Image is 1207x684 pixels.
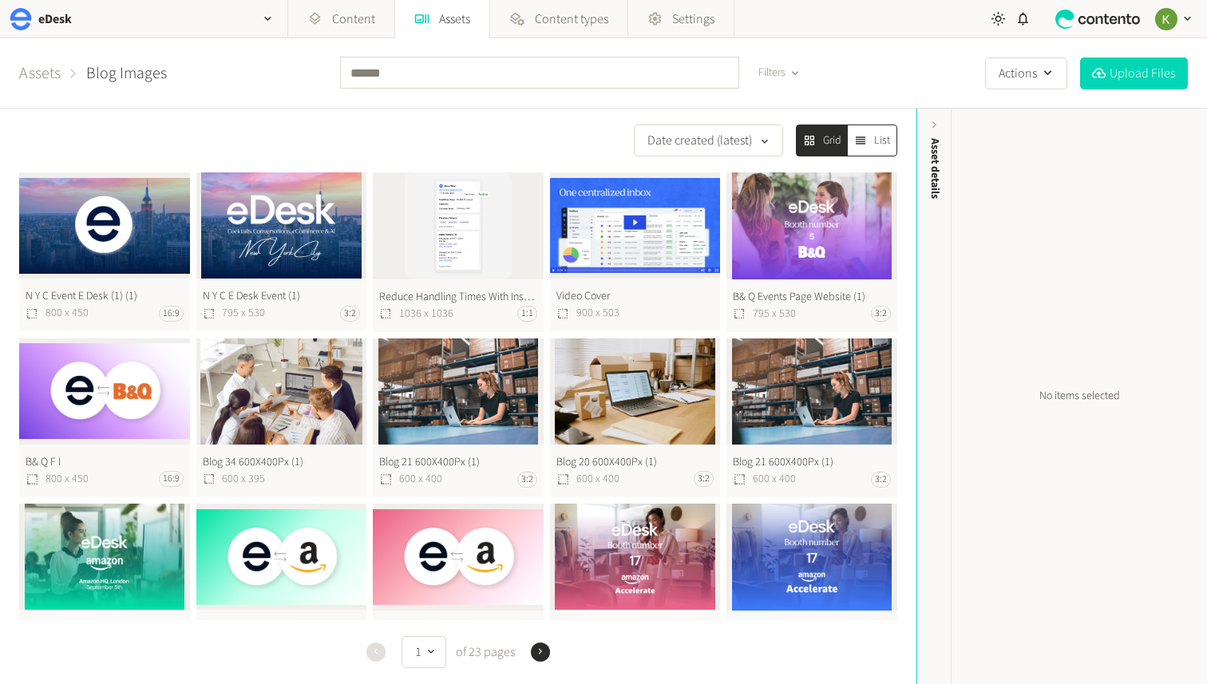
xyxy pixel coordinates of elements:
span: of 23 pages [453,642,515,662]
button: Actions [985,57,1067,89]
span: Grid [823,132,841,149]
button: Upload Files [1080,57,1188,89]
span: Content types [535,10,608,29]
img: Keelin Terry [1155,8,1177,30]
button: 1 [402,636,446,668]
a: Assets [19,61,61,85]
button: Date created (latest) [634,125,783,156]
button: Filters [746,58,811,88]
button: Blog Images [86,61,167,85]
div: No items selected [952,109,1207,684]
span: Asset details [927,138,944,199]
img: eDesk [10,8,32,30]
h2: eDesk [38,10,72,29]
span: List [874,132,890,149]
span: Settings [672,10,714,29]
